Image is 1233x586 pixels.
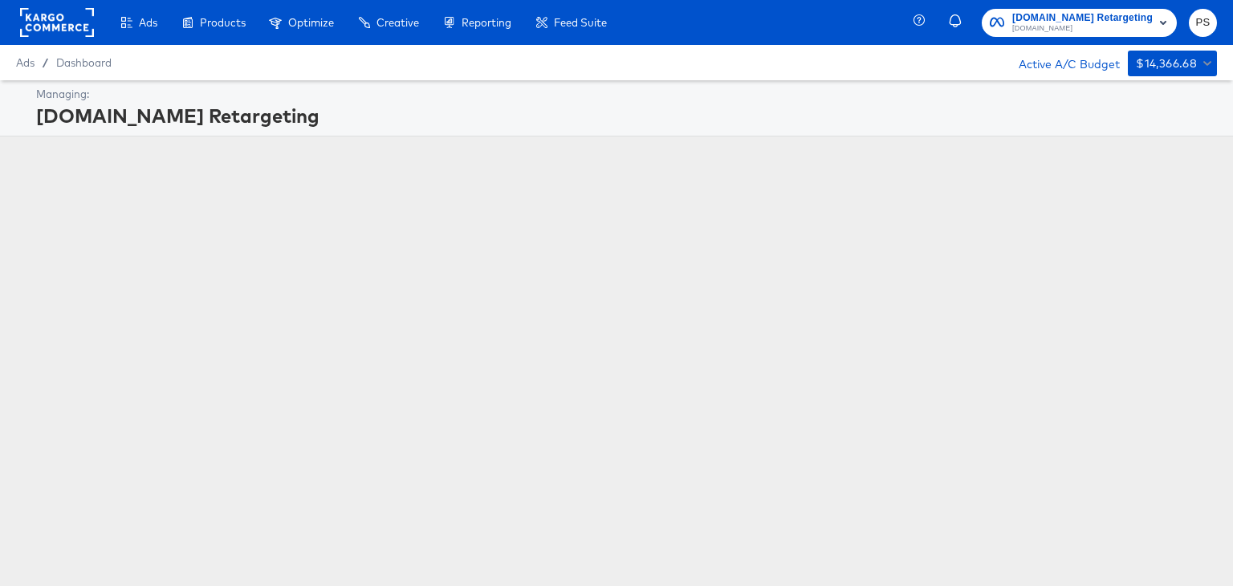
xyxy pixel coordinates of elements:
div: $14,366.68 [1136,54,1197,74]
span: Feed Suite [554,16,607,29]
span: Ads [139,16,157,29]
span: PS [1195,14,1211,32]
span: Optimize [288,16,334,29]
span: [DOMAIN_NAME] [1012,22,1153,35]
a: Dashboard [56,56,112,69]
span: Reporting [462,16,511,29]
div: Managing: [36,87,1213,102]
span: [DOMAIN_NAME] Retargeting [1012,10,1153,26]
span: Ads [16,56,35,69]
button: [DOMAIN_NAME] Retargeting[DOMAIN_NAME] [982,9,1177,37]
span: Creative [376,16,419,29]
div: [DOMAIN_NAME] Retargeting [36,102,1213,129]
button: PS [1189,9,1217,37]
div: Active A/C Budget [1002,51,1120,75]
span: Products [200,16,246,29]
button: $14,366.68 [1128,51,1217,76]
span: / [35,56,56,69]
